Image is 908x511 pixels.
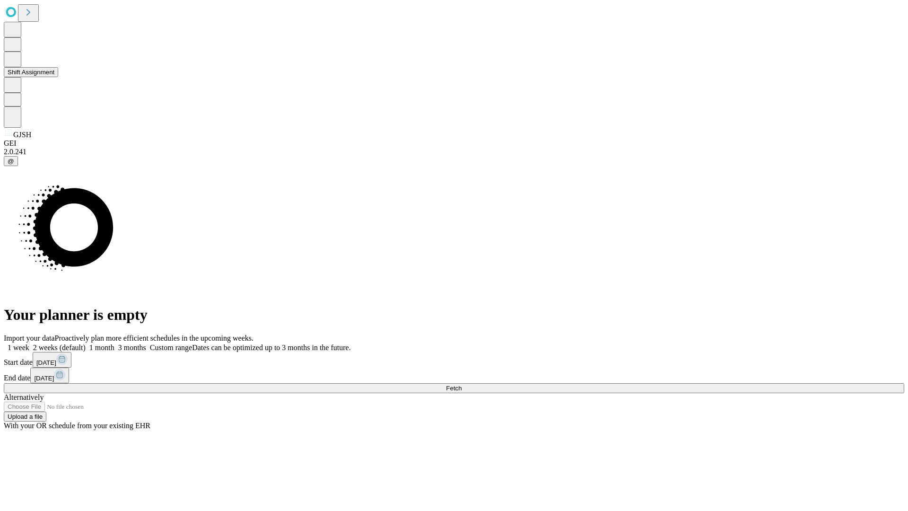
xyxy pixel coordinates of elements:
[55,334,253,342] span: Proactively plan more efficient schedules in the upcoming weeks.
[8,158,14,165] span: @
[89,344,114,352] span: 1 month
[4,334,55,342] span: Import your data
[446,385,462,392] span: Fetch
[4,412,46,422] button: Upload a file
[36,359,56,366] span: [DATE]
[4,156,18,166] button: @
[4,368,904,383] div: End date
[4,139,904,148] div: GEI
[4,306,904,324] h1: Your planner is empty
[4,422,150,430] span: With your OR schedule from your existing EHR
[150,344,192,352] span: Custom range
[192,344,350,352] span: Dates can be optimized up to 3 months in the future.
[33,344,86,352] span: 2 weeks (default)
[13,131,31,139] span: GJSH
[8,344,29,352] span: 1 week
[30,368,69,383] button: [DATE]
[4,352,904,368] div: Start date
[4,148,904,156] div: 2.0.241
[4,393,44,401] span: Alternatively
[34,375,54,382] span: [DATE]
[4,383,904,393] button: Fetch
[33,352,71,368] button: [DATE]
[118,344,146,352] span: 3 months
[4,67,58,77] button: Shift Assignment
